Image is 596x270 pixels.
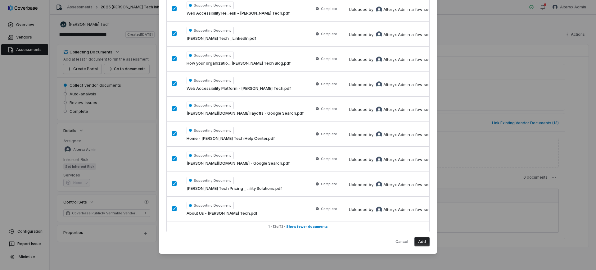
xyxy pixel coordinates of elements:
[369,7,410,13] div: by
[414,237,430,246] button: Add
[383,82,410,88] span: Alteryx Admin
[383,207,410,213] span: Alteryx Admin
[187,185,282,192] span: [PERSON_NAME] Tech Pricing _ ...ility Solutions.pdf
[321,81,337,86] span: Complete
[187,2,234,9] span: Supporting Document
[321,131,337,136] span: Complete
[187,60,291,66] span: How your organizatio... [PERSON_NAME] Tech Blog.pdf
[369,57,410,63] div: by
[369,131,410,138] div: by
[187,27,234,34] span: Supporting Document
[321,31,337,36] span: Complete
[383,107,410,113] span: Alteryx Admin
[369,157,410,163] div: by
[321,6,337,11] span: Complete
[376,57,382,63] img: Alteryx Admin avatar
[349,157,449,163] div: Uploaded
[321,206,337,211] span: Complete
[187,102,234,109] span: Supporting Document
[411,7,449,13] div: a few seconds ago
[187,177,234,184] span: Supporting Document
[369,31,410,38] div: by
[187,85,291,92] span: Web Accessibility Platform - [PERSON_NAME] Tech.pdf
[411,32,449,38] div: a few seconds ago
[286,224,328,229] span: Show fewer documents
[187,135,275,142] span: Home - [PERSON_NAME] Tech Help Center.pdf
[349,181,449,188] div: Uploaded
[411,182,449,188] div: a few seconds ago
[376,7,382,13] img: Alteryx Admin avatar
[187,77,234,84] span: Supporting Document
[411,157,449,163] div: a few seconds ago
[349,7,449,13] div: Uploaded
[349,57,449,63] div: Uploaded
[349,107,449,113] div: Uploaded
[376,107,382,113] img: Alteryx Admin avatar
[349,131,449,138] div: Uploaded
[187,127,234,134] span: Supporting Document
[369,81,410,88] div: by
[369,107,410,113] div: by
[383,132,410,138] span: Alteryx Admin
[383,7,410,13] span: Alteryx Admin
[349,81,449,88] div: Uploaded
[376,131,382,138] img: Alteryx Admin avatar
[411,207,449,213] div: a few seconds ago
[187,52,234,59] span: Supporting Document
[383,32,410,38] span: Alteryx Admin
[411,107,449,113] div: a few seconds ago
[321,156,337,161] span: Complete
[321,56,337,61] span: Complete
[369,207,410,213] div: by
[411,132,449,138] div: a few seconds ago
[411,57,449,63] div: a few seconds ago
[187,152,234,159] span: Supporting Document
[321,181,337,186] span: Complete
[376,207,382,213] img: Alteryx Admin avatar
[349,31,449,38] div: Uploaded
[392,237,412,246] button: Cancel
[376,157,382,163] img: Alteryx Admin avatar
[187,160,290,167] span: [PERSON_NAME][DOMAIN_NAME] - Google Search.pdf
[187,210,257,217] span: About Us - [PERSON_NAME] Tech.pdf
[376,181,382,188] img: Alteryx Admin avatar
[376,81,382,88] img: Alteryx Admin avatar
[187,202,234,209] span: Supporting Document
[369,181,410,188] div: by
[383,182,410,188] span: Alteryx Admin
[187,110,304,117] span: [PERSON_NAME][DOMAIN_NAME] layoffs - Google Search.pdf
[383,57,410,63] span: Alteryx Admin
[411,82,449,88] div: a few seconds ago
[376,31,382,38] img: Alteryx Admin avatar
[321,106,337,111] span: Complete
[349,207,449,213] div: Uploaded
[187,10,290,16] span: Web Accessibility He...esk - [PERSON_NAME] Tech.pdf
[383,157,410,163] span: Alteryx Admin
[167,222,429,232] button: 1 -13of13• Show fewer documents
[187,35,256,42] span: [PERSON_NAME] Tech _ LinkedIn.pdf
